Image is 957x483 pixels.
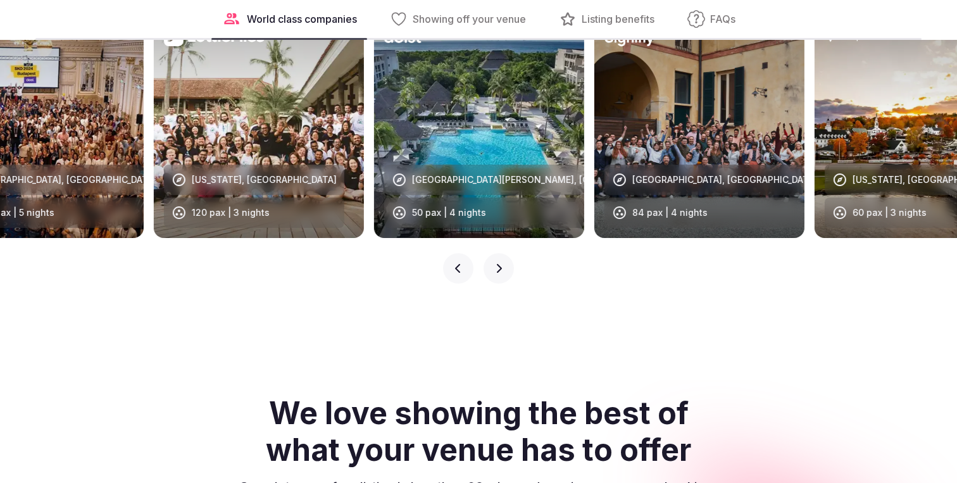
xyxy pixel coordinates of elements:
div: 50 pax | 4 nights [412,206,486,219]
div: [GEOGRAPHIC_DATA], [GEOGRAPHIC_DATA] [632,173,817,186]
div: [US_STATE], [GEOGRAPHIC_DATA] [192,173,337,186]
span: Listing benefits [582,12,654,26]
span: World class companies [247,12,357,26]
span: Showing off your venue [413,12,526,26]
div: [GEOGRAPHIC_DATA][PERSON_NAME], [GEOGRAPHIC_DATA] [412,173,669,186]
div: 60 pax | 3 nights [853,206,927,219]
div: 84 pax | 4 nights [632,206,708,219]
div: 120 pax | 3 nights [192,206,270,219]
h2: We love showing the best of what your venue has to offer [195,395,762,468]
span: FAQs [710,12,735,26]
